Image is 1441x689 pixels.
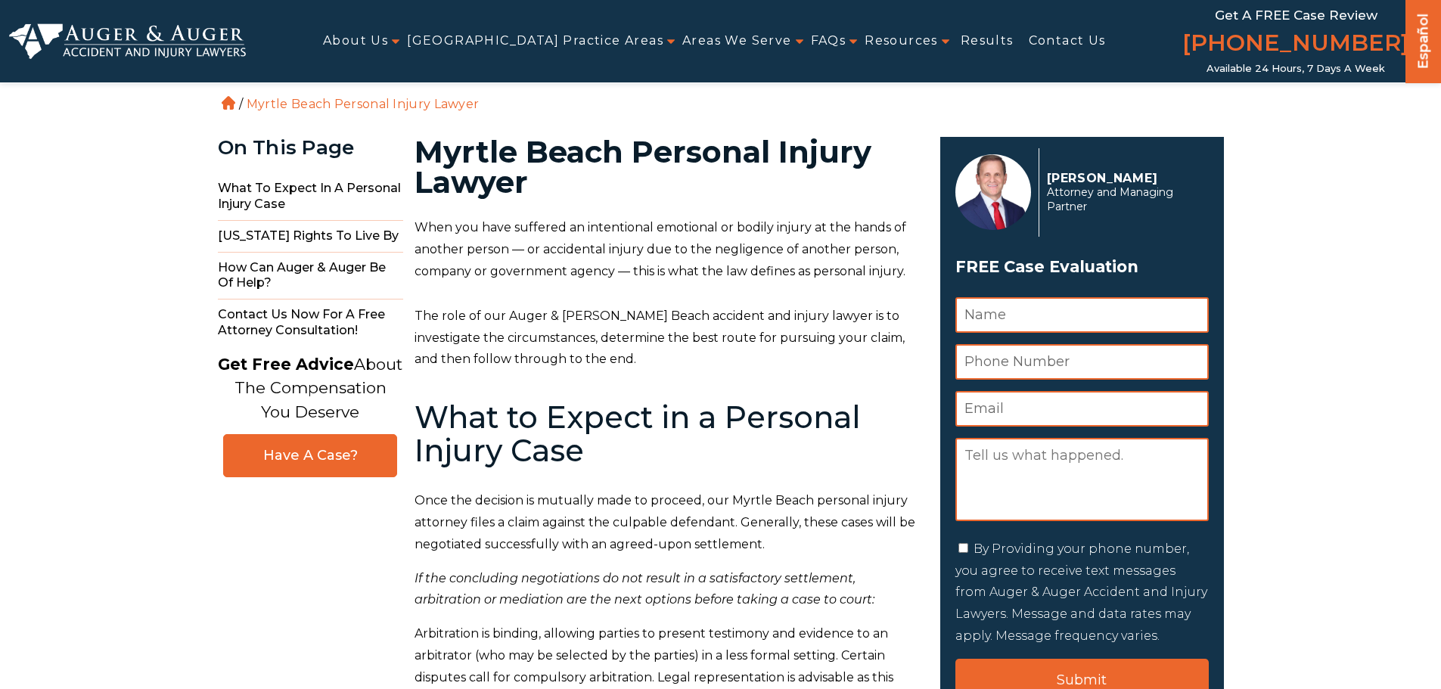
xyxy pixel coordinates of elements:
[1207,63,1385,75] span: Available 24 Hours, 7 Days a Week
[218,355,354,374] strong: Get Free Advice
[218,137,403,159] div: On This Page
[955,253,1209,281] span: FREE Case Evaluation
[407,24,663,58] a: [GEOGRAPHIC_DATA] Practice Areas
[415,137,922,197] h1: Myrtle Beach Personal Injury Lawyer
[961,24,1014,58] a: Results
[955,154,1031,230] img: Herbert Auger
[415,217,922,282] p: When you have suffered an intentional emotional or bodily injury at the hands of another person —...
[1182,26,1409,63] a: [PHONE_NUMBER]
[323,24,388,58] a: About Us
[955,542,1207,643] label: By Providing your phone number, you agree to receive text messages from Auger & Auger Accident an...
[955,391,1209,427] input: Email
[955,344,1209,380] input: Phone Number
[1047,171,1200,185] p: [PERSON_NAME]
[1029,24,1106,58] a: Contact Us
[218,173,403,221] span: What to Expect in a Personal Injury Case
[865,24,938,58] a: Resources
[682,24,792,58] a: Areas We Serve
[955,297,1209,333] input: Name
[218,221,403,253] span: [US_STATE] Rights to Live By
[415,571,874,607] i: If the concluding negotiations do not result in a satisfactory settlement, arbitration or mediati...
[223,434,397,477] a: Have A Case?
[222,96,235,110] a: Home
[1215,8,1377,23] span: Get a FREE Case Review
[1047,185,1200,214] span: Attorney and Managing Partner
[9,23,246,60] img: Auger & Auger Accident and Injury Lawyers Logo
[415,306,922,371] p: The role of our Auger & [PERSON_NAME] Beach accident and injury lawyer is to investigate the circ...
[218,352,402,424] p: About The Compensation You Deserve
[239,447,381,464] span: Have A Case?
[218,253,403,300] span: How Can Auger & Auger Be of Help?
[415,401,922,467] h2: What to Expect in a Personal Injury Case
[218,299,403,346] span: Contact Us Now for a Free Attorney Consultation!
[415,490,922,555] p: Once the decision is mutually made to proceed, our Myrtle Beach personal injury attorney files a ...
[811,24,846,58] a: FAQs
[243,97,483,111] li: Myrtle Beach Personal Injury Lawyer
